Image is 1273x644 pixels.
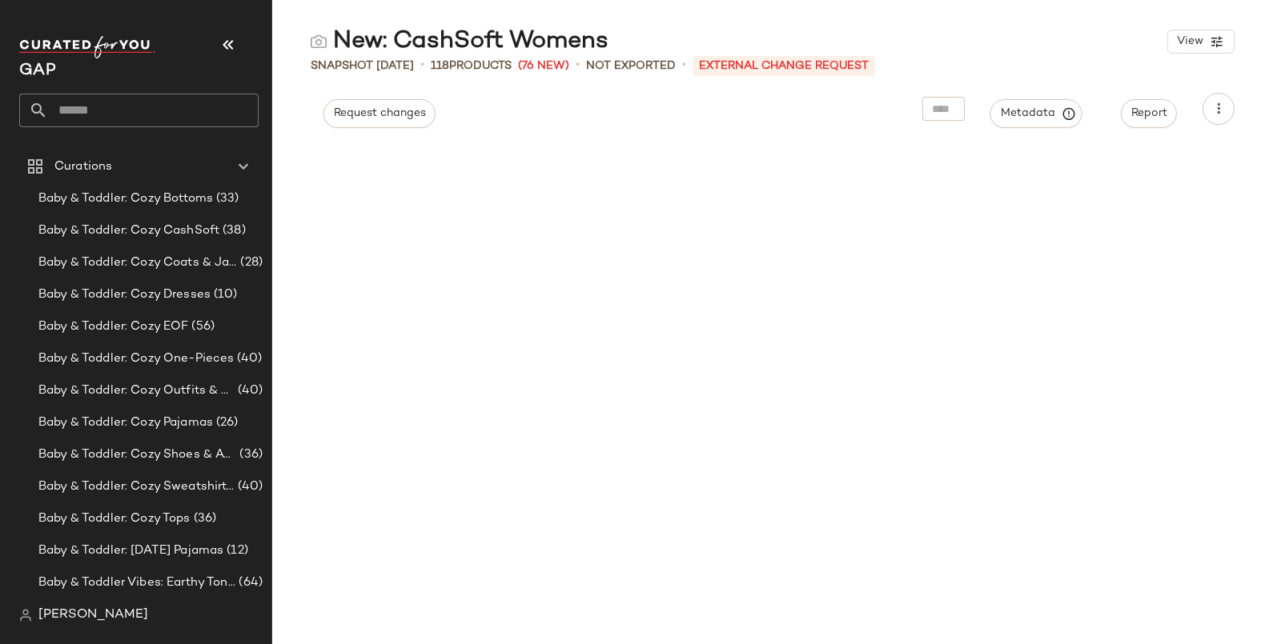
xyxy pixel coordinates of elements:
[213,414,239,432] span: (26)
[586,58,676,74] span: Not Exported
[38,574,235,592] span: Baby & Toddler Vibes: Earthy Tones
[311,26,608,58] div: New: CashSoft Womens
[431,60,449,72] span: 118
[19,609,32,622] img: svg%3e
[191,510,217,528] span: (36)
[333,107,426,120] span: Request changes
[518,58,569,74] span: (76 New)
[990,99,1082,128] button: Metadata
[38,254,237,272] span: Baby & Toddler: Cozy Coats & Jackets
[19,36,155,58] img: cfy_white_logo.C9jOOHJF.svg
[54,158,112,176] span: Curations
[38,286,211,304] span: Baby & Toddler: Cozy Dresses
[213,190,239,208] span: (33)
[235,478,263,496] span: (40)
[235,382,263,400] span: (40)
[38,542,223,560] span: Baby & Toddler: [DATE] Pajamas
[576,56,580,75] span: •
[236,446,263,464] span: (36)
[431,58,512,74] div: Products
[38,222,219,240] span: Baby & Toddler: Cozy CashSoft
[19,62,56,79] span: Current Company Name
[188,318,215,336] span: (56)
[219,222,246,240] span: (38)
[311,34,327,50] img: svg%3e
[38,606,148,625] span: [PERSON_NAME]
[38,382,235,400] span: Baby & Toddler: Cozy Outfits & Sets
[235,574,263,592] span: (64)
[1000,106,1073,121] span: Metadata
[38,446,236,464] span: Baby & Toddler: Cozy Shoes & Accessories
[38,350,234,368] span: Baby & Toddler: Cozy One-Pieces
[420,56,424,75] span: •
[311,58,414,74] span: Snapshot [DATE]
[323,99,436,128] button: Request changes
[693,56,875,76] p: External Change Request
[234,350,262,368] span: (40)
[38,478,235,496] span: Baby & Toddler: Cozy Sweatshirts & Sweatpants
[1130,107,1167,120] span: Report
[223,542,248,560] span: (12)
[38,510,191,528] span: Baby & Toddler: Cozy Tops
[211,286,238,304] span: (10)
[237,254,263,272] span: (28)
[1176,35,1203,48] span: View
[1121,99,1177,128] button: Report
[38,190,213,208] span: Baby & Toddler: Cozy Bottoms
[1167,30,1235,54] button: View
[38,414,213,432] span: Baby & Toddler: Cozy Pajamas
[682,56,686,75] span: •
[38,318,188,336] span: Baby & Toddler: Cozy EOF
